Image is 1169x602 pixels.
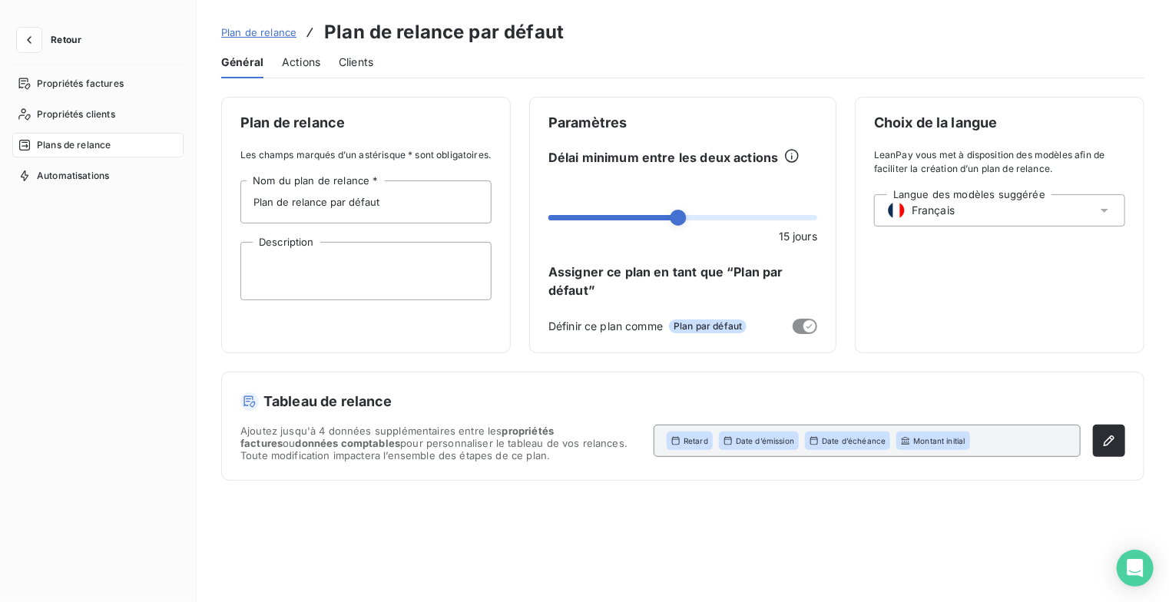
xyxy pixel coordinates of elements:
span: Retard [684,435,708,446]
span: Propriétés factures [37,77,124,91]
span: Délai minimum entre les deux actions [548,148,778,167]
span: propriétés factures [240,425,554,449]
span: Propriétés clients [37,107,115,121]
span: Général [221,55,263,70]
span: Date d’échéance [822,435,886,446]
span: LeanPay vous met à disposition des modèles afin de faciliter la création d’un plan de relance. [874,148,1125,176]
span: Choix de la langue [874,116,1125,130]
span: 15 jours [779,228,817,244]
a: Propriétés clients [12,102,184,127]
span: Français [912,203,955,218]
button: Retour [12,28,94,52]
span: Assigner ce plan en tant que “Plan par défaut” [548,263,817,299]
span: Ajoutez jusqu'à 4 données supplémentaires entre les ou pour personnaliser le tableau de vos relan... [240,425,641,461]
span: Plan de relance [240,116,492,130]
a: Plan de relance [221,25,296,40]
a: Automatisations [12,164,184,188]
span: Date d’émission [736,435,794,446]
span: Retour [51,35,81,45]
h3: Plan de relance par défaut [324,18,564,46]
span: Clients [339,55,373,70]
span: Définir ce plan comme [548,318,663,334]
input: placeholder [240,180,492,223]
a: Propriétés factures [12,71,184,96]
span: Actions [282,55,320,70]
span: Plan de relance [221,26,296,38]
span: Plan par défaut [669,319,747,333]
span: Montant initial [913,435,965,446]
h5: Tableau de relance [240,391,1125,412]
a: Plans de relance [12,133,184,157]
span: Automatisations [37,169,109,183]
span: Plans de relance [37,138,111,152]
span: Paramètres [548,116,817,130]
div: Open Intercom Messenger [1117,550,1154,587]
span: données comptables [296,437,401,449]
span: Les champs marqués d’un astérisque * sont obligatoires. [240,148,492,162]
